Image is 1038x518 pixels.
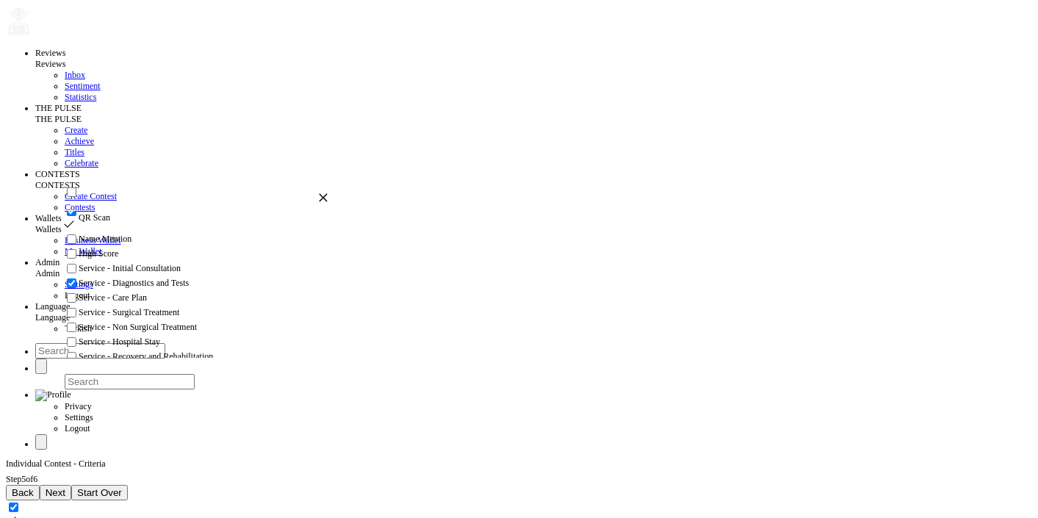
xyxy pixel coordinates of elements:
img: ReviewElf Logo [6,7,32,36]
span: THE PULSE [35,114,82,124]
span: Logout [65,423,90,434]
span: Start Over [77,487,122,498]
a: Wallets [35,213,62,223]
a: Celebrate [65,158,98,168]
a: Achieve [65,136,94,146]
button: Start Over [71,485,128,500]
span: Language [35,312,70,323]
span: Wallets [35,224,62,234]
img: Profile [35,389,71,401]
span: Service - Recovery and Rehabilitation [79,351,213,362]
span: High Score [79,248,118,259]
a: Inbox [65,70,85,80]
a: Statistics [65,92,96,102]
span: Service - Non Surgical Treatment [79,322,197,333]
div: Individual Contest - Criteria [6,458,1032,470]
span: Settings [65,412,93,422]
span: Service - Hospital Stay [79,337,160,348]
span: Back [12,487,34,498]
a: Create [65,125,87,135]
span: Admin [35,268,60,278]
span: Service - Surgical Treatment [79,307,179,318]
span: CONTESTS [35,180,80,190]
span: Reviews [35,59,65,69]
span: Next [46,487,65,498]
a: Admin [35,257,60,267]
a: CONTESTS [35,169,80,179]
span: Name Mention [79,234,131,245]
a: THE PULSE [35,103,82,113]
div: Step 5 of 6 [6,474,1032,485]
a: Titles [65,147,84,157]
span: Service - Diagnostics and Tests [79,278,189,289]
button: Back [6,485,40,500]
a: Language [35,301,70,312]
span: Service - Care Plan [79,292,147,303]
button: Next [40,485,71,500]
a: Sentiment [65,81,101,91]
span: QR Scan [79,212,110,223]
span: Privacy [65,401,92,411]
input: Search [35,343,165,359]
span: Service - Initial Consultation [79,263,181,274]
a: Reviews [35,48,65,58]
input: Search [65,374,195,389]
